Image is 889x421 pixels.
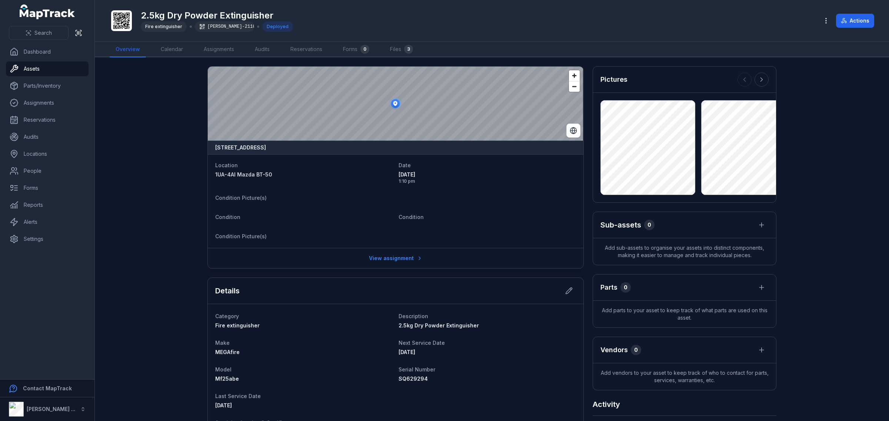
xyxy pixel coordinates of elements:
a: Files3 [384,42,419,57]
a: Dashboard [6,44,89,59]
time: 11/9/2025, 12:00:00 AM [399,349,415,355]
span: Fire extinguisher [215,322,260,329]
span: Description [399,313,428,319]
div: 0 [360,45,369,54]
h1: 2.5kg Dry Powder Extinguisher [141,10,293,21]
button: Actions [836,14,874,28]
a: Audits [249,42,276,57]
span: Model [215,366,232,373]
strong: Contact MapTrack [23,385,72,391]
span: [DATE] [215,402,232,408]
span: [DATE] [399,349,415,355]
span: Serial Number [399,366,435,373]
span: Fire extinguisher [145,24,182,29]
h2: Details [215,286,240,296]
span: Last Service Date [215,393,261,399]
time: 5/9/2025, 12:00:00 AM [215,402,232,408]
span: Add parts to your asset to keep track of what parts are used on this asset. [593,301,776,327]
span: Category [215,313,239,319]
h3: Parts [600,282,617,293]
span: Mf25abe [215,375,239,382]
a: Calendar [155,42,189,57]
button: Search [9,26,69,40]
span: Condition Picture(s) [215,195,267,201]
a: Assignments [6,95,89,110]
a: Reservations [284,42,328,57]
h3: Vendors [600,345,628,355]
a: Forms [6,181,89,195]
h2: Sub-assets [600,220,641,230]
span: [DATE] [399,171,576,178]
span: 1UA-4AI Mazda BT-50 [215,171,272,178]
a: View assignment [364,251,427,265]
div: Deployed [262,21,293,32]
button: Zoom in [569,70,580,81]
a: Alerts [6,215,89,229]
div: 0 [620,282,631,293]
h3: Pictures [600,74,627,85]
a: Assets [6,61,89,76]
a: Forms0 [337,42,375,57]
div: 0 [644,220,655,230]
a: Locations [6,146,89,161]
div: 3 [404,45,413,54]
span: Make [215,340,230,346]
strong: [PERSON_NAME] Air [27,406,78,412]
span: Add sub-assets to organise your assets into distinct components, making it easier to manage and t... [593,238,776,265]
span: Date [399,162,411,168]
a: Parts/Inventory [6,78,89,93]
span: Add vendors to your asset to keep track of who to contact for parts, services, warranties, etc. [593,363,776,390]
a: Assignments [198,42,240,57]
div: [PERSON_NAME]-2110 [195,21,254,32]
span: Location [215,162,238,168]
a: 1UA-4AI Mazda BT-50 [215,171,393,178]
a: MapTrack [20,4,75,19]
span: Condition [215,214,240,220]
a: Reports [6,198,89,212]
span: Next Service Date [399,340,445,346]
a: Settings [6,232,89,246]
button: Switch to Satellite View [566,124,580,138]
a: Reservations [6,112,89,127]
strong: [STREET_ADDRESS] [215,144,266,151]
span: 1:10 pm [399,178,576,184]
h2: Activity [593,399,620,410]
span: MEGAfire [215,349,240,355]
time: 9/23/2025, 1:10:01 PM [399,171,576,184]
span: Condition Picture(s) [215,233,267,239]
button: Zoom out [569,81,580,92]
canvas: Map [208,67,583,141]
a: Overview [110,42,146,57]
a: Audits [6,129,89,144]
span: Search [34,29,52,37]
div: 0 [631,345,641,355]
span: SQ629294 [399,375,428,382]
a: People [6,164,89,178]
span: Condition [399,214,424,220]
span: 2.5kg Dry Powder Extinguisher [399,322,479,329]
